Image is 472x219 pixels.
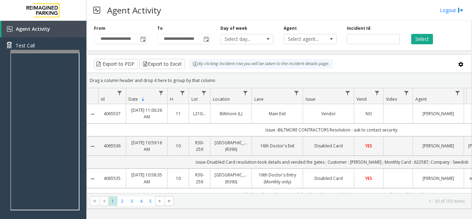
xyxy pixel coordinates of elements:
[417,110,460,117] a: [PERSON_NAME]
[94,25,105,31] label: From
[215,172,247,185] a: [GEOGRAPHIC_DATA] (R390)
[307,110,350,117] a: Vendor
[358,110,379,117] a: NO
[7,26,12,32] img: 'icon'
[365,175,372,181] span: YES
[256,110,299,117] a: Main Exit
[343,88,352,98] a: Issue Filter Menu
[284,25,297,31] label: Agent
[256,143,299,149] a: 16th Doctor's Exit
[127,197,136,206] span: Page 3
[193,110,206,117] a: L21077300
[1,21,86,37] a: Agent Activity
[440,7,463,14] a: Logout
[254,96,264,102] span: Lane
[193,172,206,185] a: R30-259
[458,7,463,14] img: logout
[386,96,397,102] span: Video
[170,96,173,102] span: H
[172,143,185,149] a: 10
[241,88,250,98] a: Location Filter Menu
[157,198,163,204] span: Go to the next page
[102,175,122,182] a: 4065535
[221,34,263,44] span: Select day...
[213,96,230,102] span: Location
[402,88,411,98] a: Video Filter Menu
[157,88,166,98] a: Date Filter Menu
[146,197,155,206] span: Page 5
[117,197,127,206] span: Page 2
[453,88,462,98] a: Agent Filter Menu
[136,197,146,206] span: Page 4
[130,172,163,185] a: [DATE] 10:58:35 AM
[415,96,427,102] span: Agent
[101,96,105,102] span: Id
[417,143,460,149] a: [PERSON_NAME]
[16,26,50,32] span: Agent Activity
[411,34,433,44] button: Select
[372,88,382,98] a: Vend Filter Menu
[215,139,247,153] a: [GEOGRAPHIC_DATA] (R390)
[87,111,98,117] a: Collapse Details
[178,88,187,98] a: H Filter Menu
[305,96,315,102] span: Issue
[189,59,333,69] div: By clicking Incident row you will be taken to the incident details page.
[202,34,210,44] span: Toggle popup
[129,96,138,102] span: Date
[172,110,185,117] a: 11
[417,175,460,182] a: [PERSON_NAME]
[357,96,367,102] span: Vend
[178,198,465,204] kendo-pager-info: 1 - 30 of 150 items
[104,2,164,19] h3: Agent Activity
[358,175,379,182] a: YES
[87,88,472,193] div: Data table
[192,61,198,67] img: infoIcon.svg
[172,175,185,182] a: 10
[108,197,117,206] span: Page 1
[167,198,172,204] span: Go to the last page
[102,110,122,117] a: 4065537
[284,34,326,44] span: Select agent...
[164,196,174,206] span: Go to the last page
[130,139,163,153] a: [DATE] 10:59:16 AM
[256,172,299,185] a: 16th Doctor's Entry (Monthly only)
[16,42,35,49] span: Test Call
[358,143,379,149] a: YES
[365,143,372,149] span: YES
[155,196,164,206] span: Go to the next page
[307,175,350,182] a: Disabled Card
[220,25,247,31] label: Day of week
[191,96,198,102] span: Lot
[93,2,100,19] img: pageIcon
[87,144,98,149] a: Collapse Details
[215,110,247,117] a: Biltmore (L)
[347,25,370,31] label: Incident Id
[130,107,163,120] a: [DATE] 11:00:26 AM
[199,88,209,98] a: Lot Filter Menu
[87,176,98,182] a: Collapse Details
[366,111,372,117] span: NO
[87,74,472,86] div: Drag a column header and drop it here to group by that column
[292,88,301,98] a: Lane Filter Menu
[139,59,185,69] button: Export to Excel
[139,34,147,44] span: Toggle popup
[140,97,146,102] span: Sortable
[115,88,124,98] a: Id Filter Menu
[193,139,206,153] a: R30-259
[157,25,163,31] label: To
[102,143,122,149] a: 4065536
[307,143,350,149] a: Disabled Card
[94,59,138,69] button: Export to PDF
